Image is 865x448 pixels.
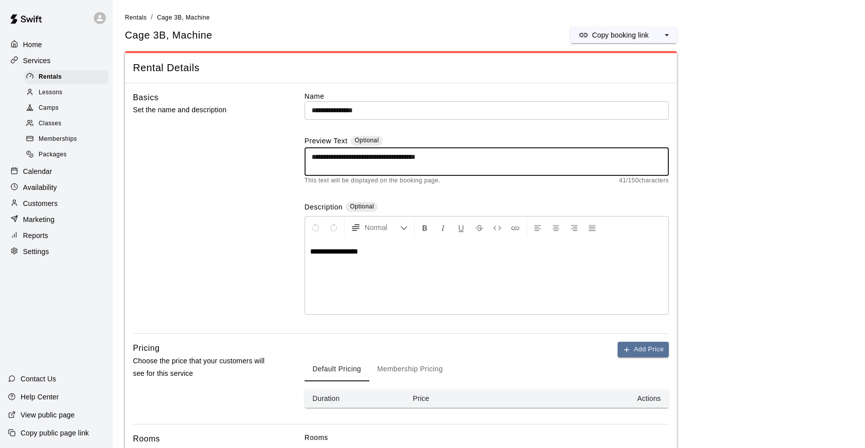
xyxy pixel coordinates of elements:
label: Preview Text [305,136,348,147]
div: Rentals [24,70,109,84]
h6: Basics [133,91,159,104]
button: Justify Align [584,218,601,237]
button: Default Pricing [305,357,369,381]
p: Marketing [23,214,55,225]
div: Memberships [24,132,109,146]
th: Duration [305,389,405,408]
button: select merge strategy [657,27,677,43]
button: Redo [325,218,342,237]
button: Left Align [529,218,546,237]
button: Copy booking link [570,27,657,43]
a: Packages [24,147,113,163]
span: Optional [355,137,379,144]
div: split button [570,27,677,43]
label: Name [305,91,669,101]
a: Calendar [8,164,105,179]
button: Format Italics [435,218,452,237]
p: Customers [23,198,58,208]
p: Help Center [21,392,59,402]
button: Formatting Options [347,218,412,237]
a: Rentals [125,13,147,21]
a: Reports [8,228,105,243]
p: Home [23,40,42,50]
button: Undo [307,218,324,237]
a: Classes [24,116,113,132]
span: Classes [39,119,61,129]
div: Lessons [24,86,109,100]
p: Calendar [23,166,52,176]
p: Contact Us [21,374,56,384]
button: Format Strikethrough [471,218,488,237]
span: Lessons [39,88,63,98]
p: Copy public page link [21,428,89,438]
div: Classes [24,117,109,131]
label: Rooms [305,432,669,442]
th: Price [405,389,505,408]
p: Services [23,56,51,66]
span: Memberships [39,134,77,144]
p: Settings [23,247,49,257]
p: Reports [23,231,48,241]
button: Format Underline [453,218,470,237]
nav: breadcrumb [125,12,853,23]
a: Home [8,37,105,52]
a: Settings [8,244,105,259]
a: Marketing [8,212,105,227]
a: Camps [24,101,113,116]
span: 41 / 150 characters [619,176,669,186]
a: Availability [8,180,105,195]
button: Insert Code [489,218,506,237]
span: This text will be displayed on the booking page. [305,176,441,186]
span: Rental Details [133,61,669,75]
span: Rentals [125,14,147,21]
h5: Cage 3B, Machine [125,29,212,42]
a: Lessons [24,85,113,100]
span: Rentals [39,72,62,82]
p: View public page [21,410,75,420]
button: Right Align [565,218,583,237]
button: Center Align [547,218,564,237]
span: Optional [350,203,374,210]
a: Services [8,53,105,68]
button: Insert Link [507,218,524,237]
h6: Rooms [133,432,160,445]
button: Membership Pricing [369,357,451,381]
h6: Pricing [133,342,160,355]
label: Description [305,202,343,213]
div: Packages [24,148,109,162]
a: Memberships [24,132,113,147]
p: Copy booking link [592,30,649,40]
a: Rentals [24,69,113,85]
p: Set the name and description [133,104,272,116]
p: Choose the price that your customers will see for this service [133,355,272,380]
button: Add Price [618,342,669,357]
span: Packages [39,150,67,160]
div: Camps [24,101,109,115]
a: Customers [8,196,105,211]
span: Normal [365,222,400,233]
p: Availability [23,182,57,192]
button: Format Bold [416,218,434,237]
span: Cage 3B, Machine [157,14,210,21]
span: Camps [39,103,59,113]
th: Actions [505,389,669,408]
li: / [151,12,153,23]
